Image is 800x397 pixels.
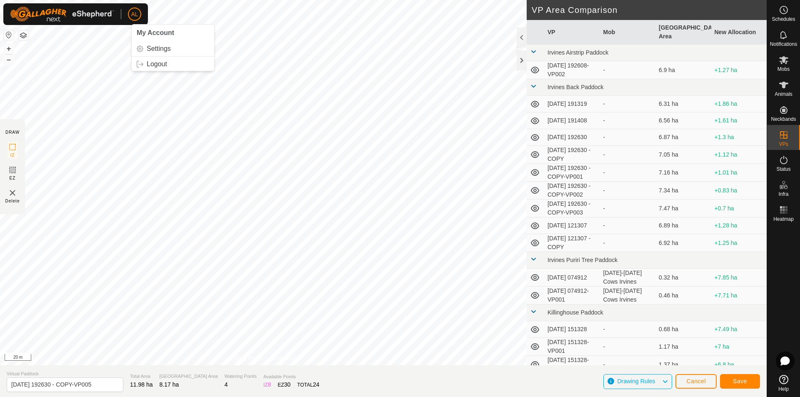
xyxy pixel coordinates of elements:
[277,380,290,389] div: EZ
[711,129,767,146] td: +1.3 ha
[544,164,600,182] td: [DATE] 192630 - COPY-VP001
[720,374,760,389] button: Save
[711,269,767,287] td: +7.85 ha
[711,20,767,45] th: New Allocation
[7,188,17,198] img: VP
[603,133,652,142] div: -
[547,309,603,316] span: Killinghouse Paddock
[547,257,617,263] span: Irvines Puriri Tree Paddock
[777,67,790,72] span: Mobs
[655,356,711,374] td: 1.37 ha
[7,370,123,377] span: Virtual Paddock
[675,374,717,389] button: Cancel
[547,49,608,56] span: Irvines Airstrip Paddock
[772,17,795,22] span: Schedules
[284,381,291,388] span: 30
[776,167,790,172] span: Status
[778,387,789,392] span: Help
[686,378,706,385] span: Cancel
[655,338,711,356] td: 1.17 ha
[655,129,711,146] td: 6.87 ha
[655,217,711,234] td: 6.89 ha
[617,378,655,385] span: Drawing Rules
[544,269,600,287] td: [DATE] 074912
[147,45,171,52] span: Settings
[147,61,167,67] span: Logout
[544,146,600,164] td: [DATE] 192630 - COPY
[655,20,711,45] th: [GEOGRAPHIC_DATA] Area
[544,61,600,79] td: [DATE] 192608-VP002
[655,164,711,182] td: 7.16 ha
[655,146,711,164] td: 7.05 ha
[655,182,711,200] td: 7.34 ha
[711,234,767,252] td: +1.25 ha
[655,61,711,79] td: 6.9 ha
[711,164,767,182] td: +1.01 ha
[10,152,15,158] span: IZ
[778,192,788,197] span: Infra
[544,321,600,338] td: [DATE] 151328
[603,186,652,195] div: -
[544,234,600,252] td: [DATE] 121307 - COPY
[5,129,20,135] div: DRAW
[544,96,600,112] td: [DATE] 191319
[655,234,711,252] td: 6.92 ha
[770,42,797,47] span: Notifications
[18,30,28,40] button: Map Layers
[131,10,138,19] span: AL
[547,84,604,90] span: Irvines Back Paddock
[544,200,600,217] td: [DATE] 192630 - COPY-VP003
[767,372,800,395] a: Help
[230,355,262,362] a: Privacy Policy
[773,217,794,222] span: Heatmap
[603,221,652,230] div: -
[225,381,228,388] span: 4
[297,380,319,389] div: TOTAL
[272,355,296,362] a: Contact Us
[775,92,792,97] span: Animals
[4,55,14,65] button: –
[313,381,320,388] span: 24
[263,380,271,389] div: IZ
[603,342,652,351] div: -
[711,96,767,112] td: +1.86 ha
[655,287,711,305] td: 0.46 ha
[711,146,767,164] td: +1.12 ha
[603,239,652,247] div: -
[711,61,767,79] td: +1.27 ha
[779,142,788,147] span: VPs
[5,198,20,204] span: Delete
[711,321,767,338] td: +7.49 ha
[655,321,711,338] td: 0.68 ha
[603,204,652,213] div: -
[4,30,14,40] button: Reset Map
[603,325,652,334] div: -
[137,29,174,36] span: My Account
[130,381,153,388] span: 11.98 ha
[268,381,271,388] span: 8
[603,360,652,369] div: -
[603,287,652,304] div: [DATE]-[DATE] Cows Irvines
[132,42,214,55] a: Settings
[603,150,652,159] div: -
[603,100,652,108] div: -
[225,373,257,380] span: Watering Points
[544,356,600,374] td: [DATE] 151328-VP002
[600,20,656,45] th: Mob
[711,200,767,217] td: +0.7 ha
[132,57,214,71] a: Logout
[263,373,320,380] span: Available Points
[655,200,711,217] td: 7.47 ha
[711,287,767,305] td: +7.71 ha
[544,129,600,146] td: [DATE] 192630
[532,5,767,15] h2: VP Area Comparison
[711,356,767,374] td: +6.8 ha
[10,175,16,181] span: EZ
[10,7,114,22] img: Gallagher Logo
[771,117,796,122] span: Neckbands
[655,269,711,287] td: 0.32 ha
[711,217,767,234] td: +1.28 ha
[544,112,600,129] td: [DATE] 191408
[130,373,153,380] span: Total Area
